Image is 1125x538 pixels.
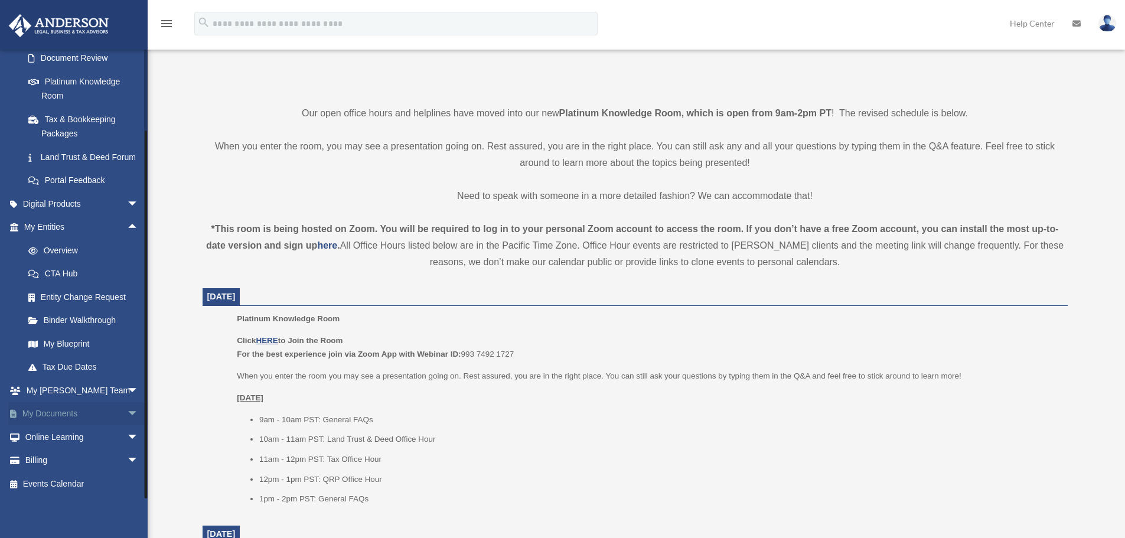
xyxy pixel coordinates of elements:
[17,309,156,332] a: Binder Walkthrough
[5,14,112,37] img: Anderson Advisors Platinum Portal
[17,169,156,193] a: Portal Feedback
[259,413,1059,427] li: 9am - 10am PST: General FAQs
[206,224,1059,250] strong: *This room is being hosted on Zoom. You will be required to log in to your personal Zoom account ...
[17,70,151,107] a: Platinum Knowledge Room
[17,239,156,262] a: Overview
[259,492,1059,506] li: 1pm - 2pm PST: General FAQs
[317,240,337,250] a: here
[8,425,156,449] a: Online Learningarrow_drop_down
[197,16,210,29] i: search
[203,105,1068,122] p: Our open office hours and helplines have moved into our new ! The revised schedule is below.
[127,379,151,403] span: arrow_drop_down
[127,449,151,473] span: arrow_drop_down
[127,216,151,240] span: arrow_drop_up
[8,402,156,426] a: My Documentsarrow_drop_down
[559,108,831,118] strong: Platinum Knowledge Room, which is open from 9am-2pm PT
[237,393,263,402] u: [DATE]
[159,17,174,31] i: menu
[8,379,156,402] a: My [PERSON_NAME] Teamarrow_drop_down
[207,292,236,301] span: [DATE]
[256,336,278,345] a: HERE
[203,138,1068,171] p: When you enter the room, you may see a presentation going on. Rest assured, you are in the right ...
[203,221,1068,270] div: All Office Hours listed below are in the Pacific Time Zone. Office Hour events are restricted to ...
[127,192,151,216] span: arrow_drop_down
[17,285,156,309] a: Entity Change Request
[17,262,156,286] a: CTA Hub
[237,334,1059,361] p: 993 7492 1727
[8,216,156,239] a: My Entitiesarrow_drop_up
[17,107,156,145] a: Tax & Bookkeeping Packages
[203,188,1068,204] p: Need to speak with someone in a more detailed fashion? We can accommodate that!
[17,356,156,379] a: Tax Due Dates
[237,369,1059,383] p: When you enter the room you may see a presentation going on. Rest assured, you are in the right p...
[337,240,340,250] strong: .
[237,314,340,323] span: Platinum Knowledge Room
[8,449,156,472] a: Billingarrow_drop_down
[127,425,151,449] span: arrow_drop_down
[8,472,156,495] a: Events Calendar
[1098,15,1116,32] img: User Pic
[237,336,343,345] b: Click to Join the Room
[159,21,174,31] a: menu
[17,47,156,70] a: Document Review
[17,332,156,356] a: My Blueprint
[8,192,156,216] a: Digital Productsarrow_drop_down
[259,432,1059,446] li: 10am - 11am PST: Land Trust & Deed Office Hour
[17,145,156,169] a: Land Trust & Deed Forum
[127,402,151,426] span: arrow_drop_down
[259,452,1059,467] li: 11am - 12pm PST: Tax Office Hour
[237,350,461,358] b: For the best experience join via Zoom App with Webinar ID:
[259,472,1059,487] li: 12pm - 1pm PST: QRP Office Hour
